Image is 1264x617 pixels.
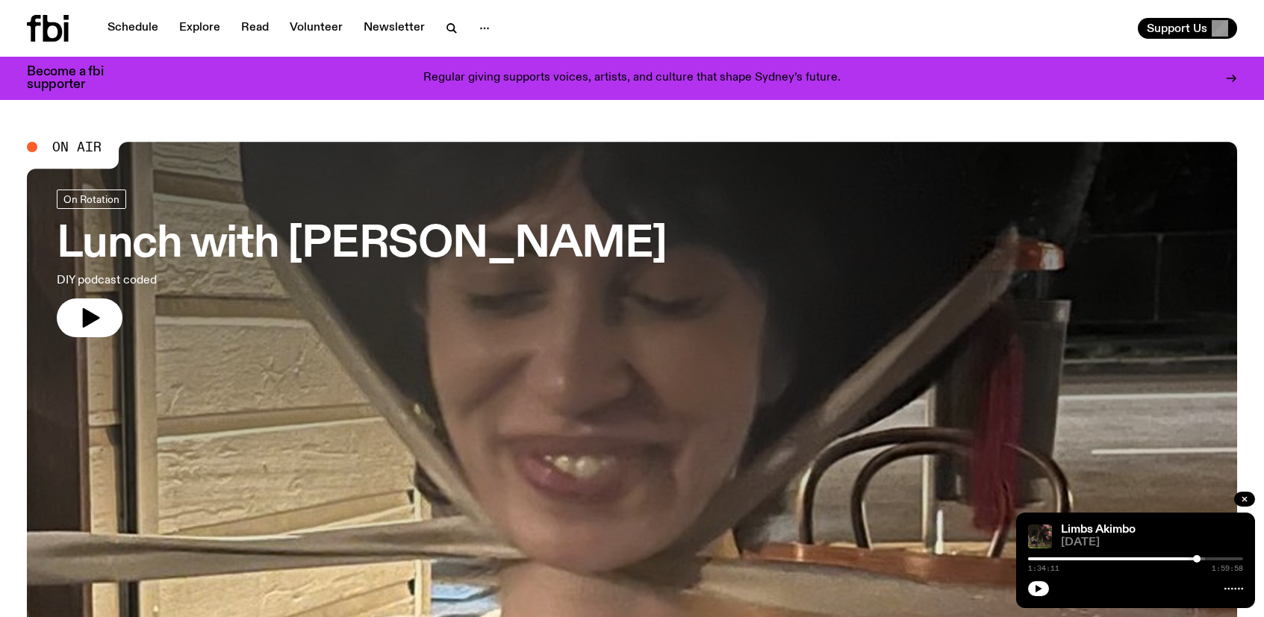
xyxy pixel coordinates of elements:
a: Lunch with [PERSON_NAME]DIY podcast coded [57,190,667,337]
a: Volunteer [281,18,352,39]
a: Read [232,18,278,39]
h3: Lunch with [PERSON_NAME] [57,224,667,266]
a: On Rotation [57,190,126,209]
p: DIY podcast coded [57,272,439,289]
a: Schedule [99,18,167,39]
a: Limbs Akimbo [1061,524,1136,536]
a: Newsletter [355,18,434,39]
img: Jackson sits at an outdoor table, legs crossed and gazing at a black and brown dog also sitting a... [1028,524,1052,548]
span: On Air [52,140,102,154]
span: On Rotation [63,194,119,205]
p: Regular giving supports voices, artists, and culture that shape Sydney’s future. [423,72,841,85]
h3: Become a fbi supporter [27,66,122,91]
button: Support Us [1138,18,1237,39]
span: Support Us [1147,22,1207,35]
a: Explore [170,18,229,39]
span: 1:34:11 [1028,565,1059,572]
span: [DATE] [1061,537,1243,548]
span: 1:59:58 [1212,565,1243,572]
